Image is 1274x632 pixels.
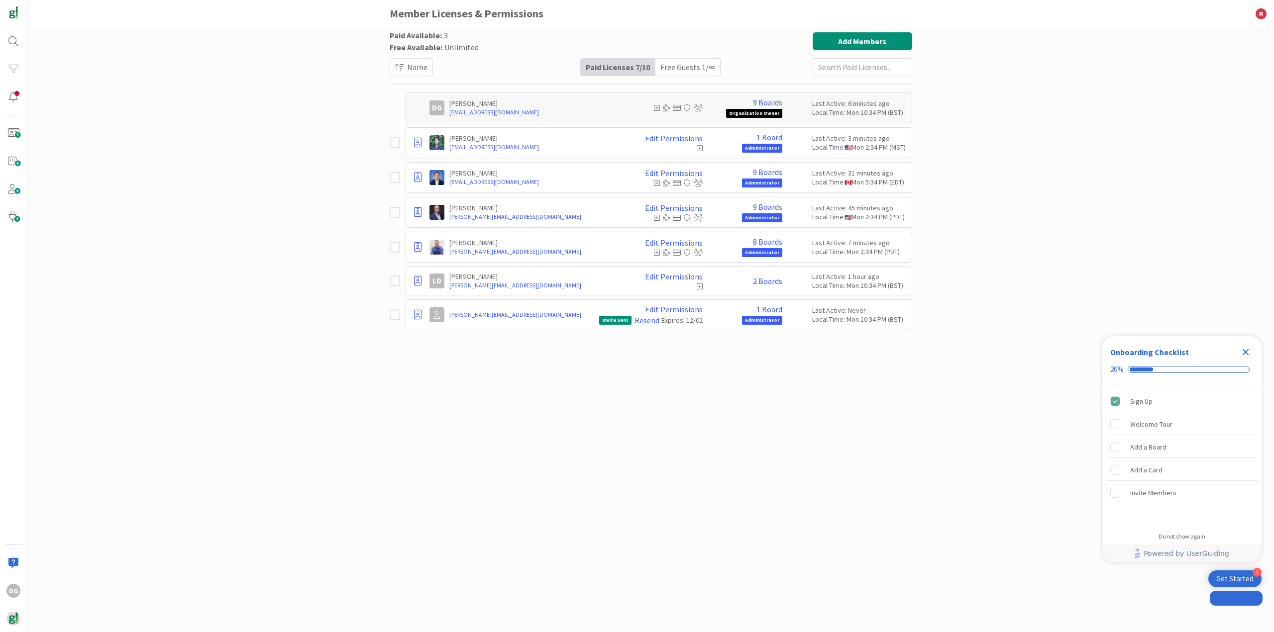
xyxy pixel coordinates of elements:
a: [EMAIL_ADDRESS][DOMAIN_NAME] [449,178,623,186]
div: Open Get Started checklist, remaining modules: 4 [1208,570,1262,587]
div: Do not show again [1159,533,1205,541]
a: 1 Board [756,305,782,314]
a: 9 Boards [753,168,782,177]
div: Local Time: Mon 10:34 PM (BST) [812,315,907,324]
button: Name [390,58,433,76]
a: 8 Boards [753,237,782,246]
div: Sign Up is complete. [1106,390,1258,412]
div: 4 [1253,568,1262,577]
div: Expires: 12/02 [661,316,703,325]
span: Paid Available: [390,30,442,40]
img: JG [429,240,444,255]
div: Last Active: 31 minutes ago [812,169,907,178]
span: Organization Owner [726,109,782,118]
img: ca.png [845,180,851,185]
div: Last Active: 45 minutes ago [812,203,907,212]
div: Local Time: Mon 2:34 PM (MST) [812,143,907,152]
img: JD [429,205,444,220]
p: [PERSON_NAME] [449,272,623,281]
div: Add a Card is incomplete. [1106,459,1258,481]
p: [PERSON_NAME] [449,203,623,212]
div: Add a Card [1130,464,1163,476]
img: CR [429,135,444,150]
p: [PERSON_NAME] [449,169,623,178]
a: Edit Permissions [645,203,703,212]
div: Onboarding Checklist [1110,346,1189,358]
img: DP [429,170,444,185]
div: Local Time: Mon 2:34 PM (PDT) [812,247,907,256]
p: [PERSON_NAME] [449,134,623,143]
div: Last Active: 6 minutes ago [812,99,907,108]
a: Resend [635,316,659,325]
div: Local Time: Mon 10:34 PM (BST) [812,281,907,290]
span: Powered by UserGuiding [1144,547,1229,559]
div: LD [429,273,444,288]
div: Invite Members is incomplete. [1106,482,1258,504]
div: Sign Up [1130,395,1153,407]
a: Powered by UserGuiding [1107,544,1257,562]
span: Unlimited [444,42,479,52]
div: Last Active: 7 minutes ago [812,238,907,247]
div: Local Time: Mon 2:34 PM (PDT) [812,212,907,221]
a: Edit Permissions [645,134,703,143]
a: [PERSON_NAME][EMAIL_ADDRESS][DOMAIN_NAME] [449,212,623,221]
div: Add a Board [1130,441,1167,453]
div: Add a Board is incomplete. [1106,436,1258,458]
a: [PERSON_NAME][EMAIL_ADDRESS][DOMAIN_NAME] [449,281,623,290]
div: Local Time: Mon 5:34 PM (EDT) [812,178,907,186]
span: Administrator [742,144,782,153]
div: Last Active: 1 hour ago [812,272,907,281]
span: Administrator [742,213,782,222]
div: Welcome Tour is incomplete. [1106,413,1258,435]
a: 1 Board [756,133,782,142]
div: Last Active: 3 minutes ago [812,134,907,143]
div: Checklist items [1102,386,1262,526]
img: us.png [845,145,851,150]
div: Checklist progress: 20% [1110,365,1254,374]
a: Edit Permissions [645,169,703,178]
span: Administrator [742,248,782,257]
div: Close Checklist [1238,344,1254,360]
div: DG [6,584,20,598]
div: DG [429,100,444,115]
a: Edit Permissions [645,305,703,314]
div: Free Guests 1 / ∞ [655,59,720,76]
span: Invite Sent [599,316,632,325]
div: Local Time: Mon 10:34 PM (BST) [812,108,907,117]
div: 20% [1110,365,1124,374]
div: Checklist Container [1102,336,1262,562]
a: [EMAIL_ADDRESS][DOMAIN_NAME] [449,108,623,117]
p: [PERSON_NAME] [449,99,623,108]
div: Footer [1102,544,1262,562]
img: avatar [6,612,20,626]
a: [PERSON_NAME][EMAIL_ADDRESS][DOMAIN_NAME] [449,310,594,319]
p: [PERSON_NAME] [449,238,623,247]
a: 2 Boards [753,276,782,285]
span: Administrator [742,316,782,325]
img: us.png [845,215,851,220]
div: Invite Members [1130,487,1176,499]
span: Name [407,61,427,73]
div: Last Active: Never [812,306,907,315]
a: [EMAIL_ADDRESS][DOMAIN_NAME] [449,143,623,152]
span: Free Available: [390,42,442,52]
a: [PERSON_NAME][EMAIL_ADDRESS][DOMAIN_NAME] [449,247,623,256]
a: 9 Boards [753,202,782,211]
span: Administrator [742,179,782,187]
img: Visit kanbanzone.com [6,6,20,20]
button: Add Members [813,32,912,50]
span: 3 [444,30,448,40]
a: 9 Boards [753,98,782,107]
a: Edit Permissions [645,272,703,281]
div: Welcome Tour [1130,418,1172,430]
a: Edit Permissions [645,238,703,247]
input: Search Paid Licenses... [813,58,912,76]
div: Get Started [1216,574,1254,584]
div: Paid Licenses 7 / 10 [581,59,655,76]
